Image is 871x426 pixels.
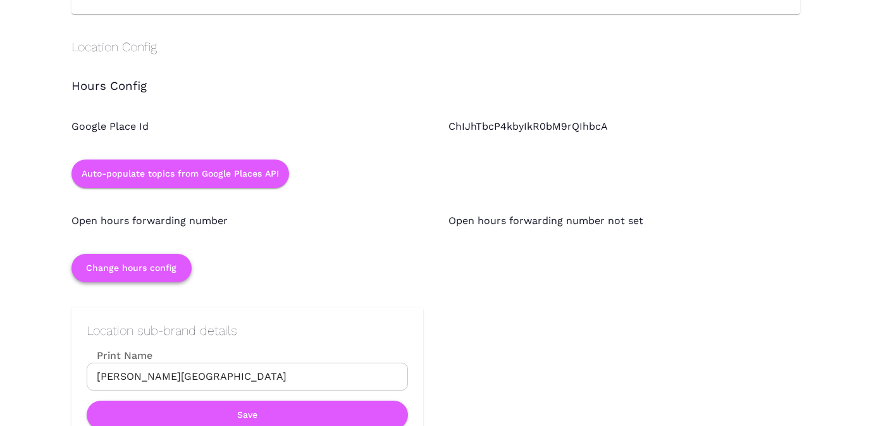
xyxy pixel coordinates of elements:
[87,323,408,338] h2: Location sub-brand details
[423,94,800,134] div: ChIJhTbcP4kbyIkR0bM9rQIhbcA
[46,94,423,134] div: Google Place Id
[71,39,800,54] h2: Location Config
[71,80,800,94] h3: Hours Config
[423,188,800,229] div: Open hours forwarding number not set
[87,348,408,363] label: Print Name
[46,188,423,229] div: Open hours forwarding number
[71,160,289,188] button: Auto-populate topics from Google Places API
[71,254,192,282] button: Change hours config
